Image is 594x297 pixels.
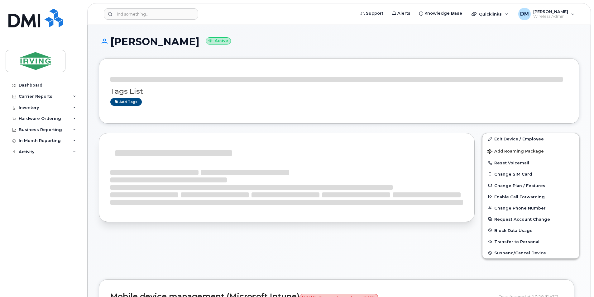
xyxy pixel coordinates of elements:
button: Change SIM Card [482,168,579,180]
h3: Tags List [110,87,568,95]
button: Transfer to Personal [482,236,579,247]
button: Add Roaming Package [482,144,579,157]
button: Change Phone Number [482,202,579,214]
a: Edit Device / Employee [482,133,579,144]
button: Suspend/Cancel Device [482,247,579,258]
button: Change Plan / Features [482,180,579,191]
a: Add tags [110,98,142,106]
span: Change Plan / Features [494,183,545,188]
h1: [PERSON_NAME] [99,36,579,47]
button: Reset Voicemail [482,157,579,168]
span: Add Roaming Package [487,149,544,155]
span: Enable Call Forwarding [494,194,545,199]
button: Request Account Change [482,214,579,225]
button: Block Data Usage [482,225,579,236]
span: Suspend/Cancel Device [494,251,546,255]
button: Enable Call Forwarding [482,191,579,202]
small: Active [206,37,231,45]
